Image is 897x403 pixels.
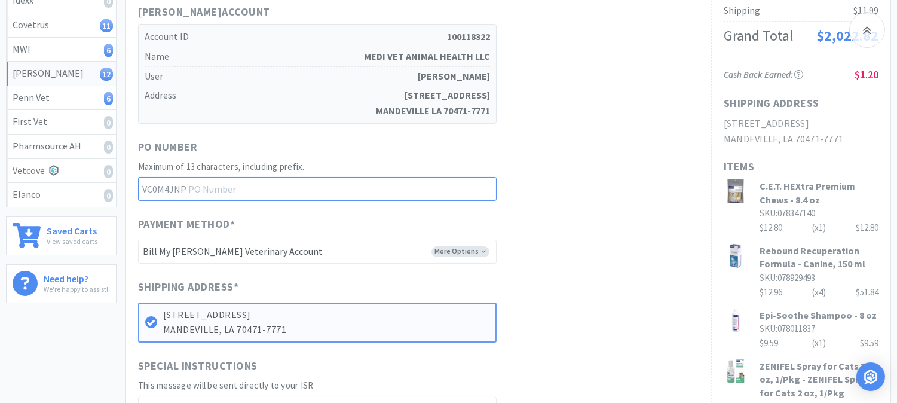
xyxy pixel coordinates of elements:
img: 05b2ffab729a43c99731295bf9aa4646_208843.jpeg [724,244,748,268]
span: Special Instructions [138,358,258,375]
strong: [STREET_ADDRESS] MANDEVILLE LA 70471-7771 [376,88,490,118]
a: MWI6 [7,38,116,62]
div: Elanco [13,187,110,203]
span: PO Number [138,139,198,156]
a: Saved CartsView saved carts [6,216,117,255]
img: fb33934ee07748a1b634ee47be981a5f_51191.jpeg [724,179,748,203]
i: 0 [104,116,113,129]
a: [PERSON_NAME]12 [7,62,116,86]
div: $9.59 [860,336,878,350]
a: First Vet0 [7,110,116,135]
img: 8a1b668d437c4a4ebe59de131f9f9c19_778029.jpeg [724,359,748,383]
span: SKU: 078011837 [760,323,815,334]
i: 12 [100,68,113,81]
div: $51.84 [856,285,878,300]
div: Vetcove [13,163,110,179]
h3: ZENIFEL Spray for Cats 2 oz, 1/Pkg - ZENIFEL Spray for Cats 2 oz, 1/Pkg [760,359,878,399]
a: Pharmsource AH0 [7,135,116,159]
a: Vetcove0 [7,159,116,184]
div: Pharmsource AH [13,139,110,154]
span: SKU: 078929493 [760,272,815,283]
div: $9.59 [760,336,878,350]
p: [STREET_ADDRESS] [163,307,489,323]
div: Open Intercom Messenger [856,362,885,391]
h1: Shipping Address [724,95,819,112]
i: 0 [104,189,113,202]
h3: C.E.T. HEXtra Premium Chews - 8.4 oz [760,179,878,206]
h6: Need help? [44,271,108,283]
div: (x 4 ) [812,285,826,300]
span: $11.99 [853,4,878,16]
h1: Items [724,158,878,176]
h5: Account ID [145,28,490,47]
div: MWI [13,42,110,57]
img: a0ef8a9f8e69419c8021748a10d4527b_76354.jpeg [724,309,748,332]
h2: MANDEVILLE, LA 70471-7771 [724,132,878,147]
a: Elanco0 [7,183,116,207]
span: Maximum of 13 characters, including prefix. [138,161,305,172]
span: Payment Method * [138,216,235,233]
div: (x 1 ) [812,221,826,235]
p: MANDEVILLE, LA 70471-7771 [163,322,489,338]
h3: Rebound Recuperation Formula - Canine, 150 ml [760,244,878,271]
div: $12.80 [760,221,878,235]
i: 6 [104,44,113,57]
a: Penn Vet6 [7,86,116,111]
div: $12.80 [856,221,878,235]
div: Penn Vet [13,90,110,106]
div: (x 1 ) [812,336,826,350]
i: 6 [104,92,113,105]
div: $12.96 [760,285,878,300]
input: PO Number [138,177,497,201]
i: 0 [104,165,113,178]
span: $1.20 [855,68,878,81]
p: View saved carts [47,236,97,247]
div: [PERSON_NAME] [13,66,110,81]
strong: 100118322 [447,29,490,45]
i: 11 [100,19,113,32]
h1: [PERSON_NAME] Account [138,4,497,21]
i: 0 [104,141,113,154]
h3: Epi-Soothe Shampoo - 8 oz [760,309,878,322]
h6: Saved Carts [47,223,97,236]
span: This message will be sent directly to your ISR [138,380,314,391]
span: SKU: 078347140 [760,207,815,219]
h5: User [145,67,490,87]
div: Grand Total [724,25,793,47]
strong: [PERSON_NAME] [418,69,490,84]
p: We're happy to assist! [44,283,108,295]
a: Covetrus11 [7,13,116,38]
div: Covetrus [13,17,110,33]
h5: Address [145,86,490,120]
h5: Name [145,47,490,67]
span: Cash Back Earned : [724,69,803,80]
div: First Vet [13,114,110,130]
strong: MEDI VET ANIMAL HEALTH LLC [364,49,490,65]
span: VC0M4JNP [138,178,189,200]
div: Shipping [724,3,760,19]
span: $2,022.82 [816,26,878,45]
span: Shipping Address * [138,279,239,296]
h2: [STREET_ADDRESS] [724,116,878,132]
